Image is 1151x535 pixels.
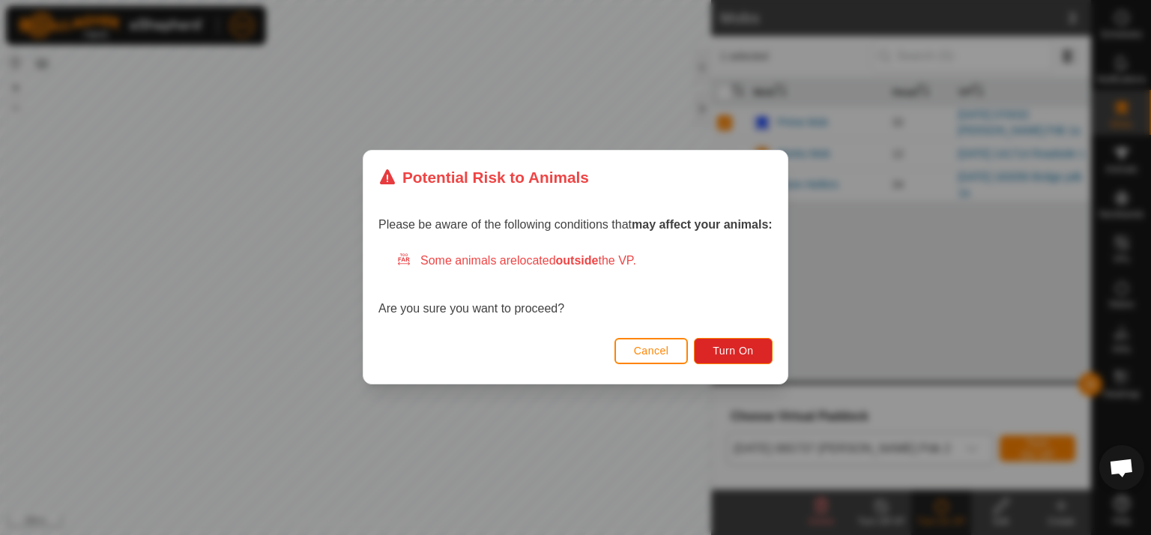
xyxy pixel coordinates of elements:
[378,166,589,189] div: Potential Risk to Animals
[517,255,636,267] span: located the VP.
[396,253,773,270] div: Some animals are
[632,219,773,232] strong: may affect your animals:
[713,345,754,357] span: Turn On
[695,338,773,364] button: Turn On
[378,253,773,318] div: Are you sure you want to proceed?
[556,255,599,267] strong: outside
[634,345,669,357] span: Cancel
[378,219,773,232] span: Please be aware of the following conditions that
[1099,445,1144,490] div: Open chat
[614,338,689,364] button: Cancel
